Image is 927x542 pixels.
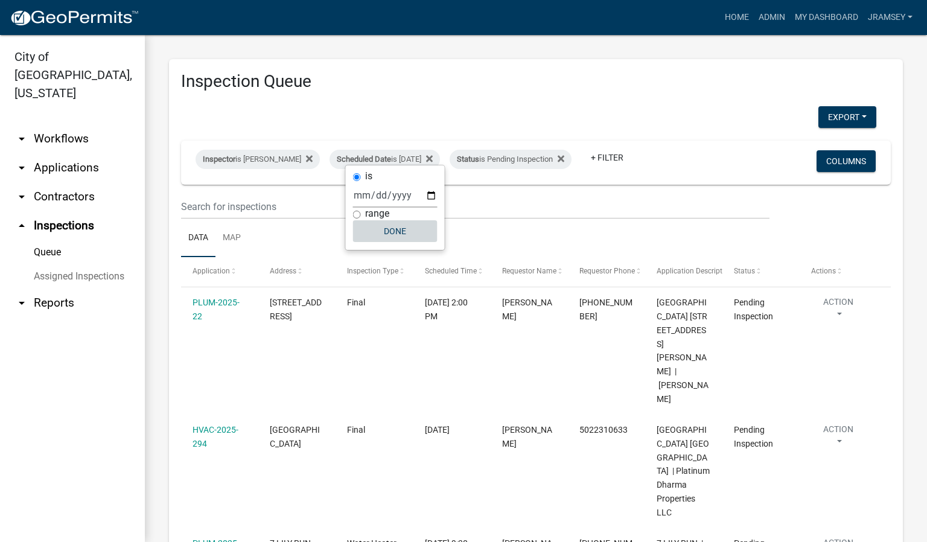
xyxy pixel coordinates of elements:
span: 5022310633 [579,425,628,435]
a: HVAC-2025-294 [193,425,238,448]
button: Columns [817,150,876,172]
span: Application Description [657,267,733,275]
a: + Filter [581,147,633,168]
datatable-header-cell: Requestor Name [490,257,567,286]
span: Final [347,298,365,307]
datatable-header-cell: Inspection Type [336,257,413,286]
a: My Dashboard [790,6,863,29]
datatable-header-cell: Address [258,257,336,286]
span: Status [457,155,479,164]
div: is [PERSON_NAME] [196,150,320,169]
div: is Pending Inspection [450,150,572,169]
span: KEVIN DUPONT [502,298,552,321]
datatable-header-cell: Actions [800,257,877,286]
span: Final [347,425,365,435]
i: arrow_drop_down [14,296,29,310]
div: [DATE] 2:00 PM [425,296,479,324]
i: arrow_drop_down [14,161,29,175]
span: Actions [811,267,836,275]
i: arrow_drop_down [14,190,29,204]
datatable-header-cell: Application Description [645,257,722,286]
i: arrow_drop_up [14,218,29,233]
label: is [365,171,372,181]
a: PLUM-2025-22 [193,298,240,321]
span: Inspection Type [347,267,398,275]
span: Pending Inspection [734,425,773,448]
h3: Inspection Queue [181,71,891,92]
div: is [DATE] [330,150,440,169]
span: Application [193,267,230,275]
datatable-header-cell: Status [722,257,800,286]
span: 2513 UTICA PIKE 2513 Utica Pike | Hughes Katherine J [657,298,709,403]
button: Done [353,220,438,242]
label: range [365,209,389,218]
button: Action [811,296,865,326]
span: Scheduled Time [425,267,477,275]
span: 502-376-8347 [579,298,632,321]
datatable-header-cell: Requestor Phone [568,257,645,286]
button: Export [818,106,876,128]
input: Search for inspections [181,194,769,219]
span: Requestor Name [502,267,556,275]
a: Data [181,219,215,258]
a: Admin [754,6,790,29]
span: Status [734,267,755,275]
span: 428 WATT STREET 428 Watt Street | Platinum Dharma Properties LLC [657,425,710,517]
span: Jeremy Ramsey [502,425,552,448]
span: Scheduled Date [337,155,391,164]
span: Inspector [203,155,235,164]
span: Pending Inspection [734,298,773,321]
span: 2513 UTICA PIKE [270,298,322,321]
a: jramsey [863,6,917,29]
span: Address [270,267,296,275]
a: Map [215,219,248,258]
span: Requestor Phone [579,267,635,275]
datatable-header-cell: Application [181,257,258,286]
datatable-header-cell: Scheduled Time [413,257,490,286]
button: Action [811,423,865,453]
a: Home [720,6,754,29]
div: [DATE] [425,423,479,437]
i: arrow_drop_down [14,132,29,146]
span: 428 WATT STREET [270,425,320,448]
